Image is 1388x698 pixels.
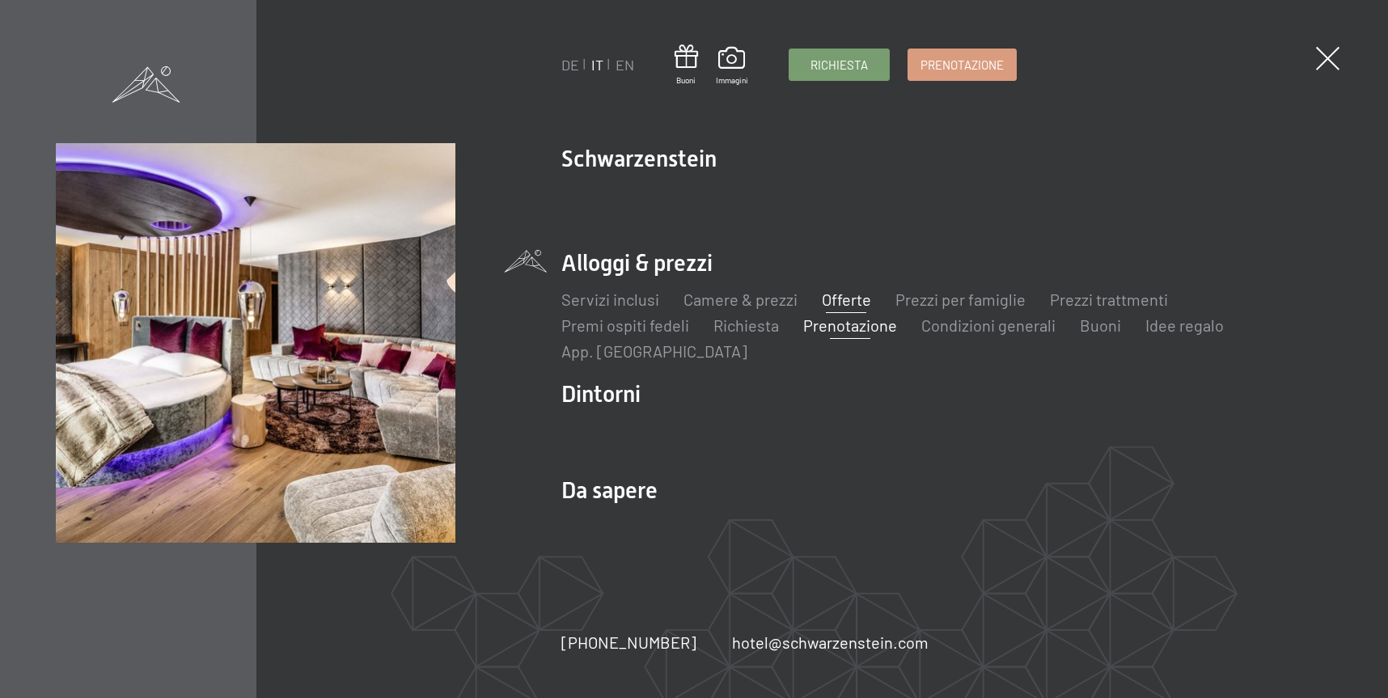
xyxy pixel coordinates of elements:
[675,74,698,86] span: Buoni
[561,290,659,309] a: Servizi inclusi
[732,631,929,654] a: hotel@schwarzenstein.com
[789,49,889,80] a: Richiesta
[1080,315,1121,335] a: Buoni
[895,290,1026,309] a: Prezzi per famiglie
[616,56,634,74] a: EN
[591,56,603,74] a: IT
[561,632,696,652] span: [PHONE_NUMBER]
[716,47,748,86] a: Immagini
[713,315,779,335] a: Richiesta
[675,44,698,86] a: Buoni
[716,74,748,86] span: Immagini
[561,341,747,361] a: App. [GEOGRAPHIC_DATA]
[803,315,897,335] a: Prenotazione
[908,49,1016,80] a: Prenotazione
[920,57,1004,74] span: Prenotazione
[561,315,689,335] a: Premi ospiti fedeli
[561,631,696,654] a: [PHONE_NUMBER]
[810,57,868,74] span: Richiesta
[683,290,798,309] a: Camere & prezzi
[822,290,871,309] a: Offerte
[1050,290,1168,309] a: Prezzi trattmenti
[921,315,1056,335] a: Condizioni generali
[561,56,579,74] a: DE
[1145,315,1224,335] a: Idee regalo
